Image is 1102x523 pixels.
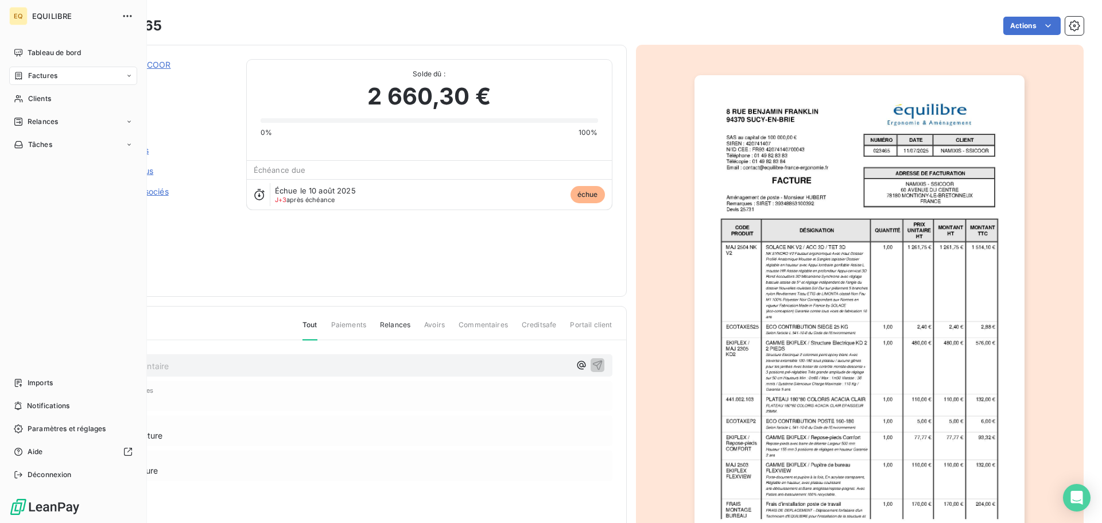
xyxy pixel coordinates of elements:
[367,79,491,114] span: 2 660,30 €
[570,320,612,339] span: Portail client
[424,320,445,339] span: Avoirs
[1003,17,1061,35] button: Actions
[27,401,69,411] span: Notifications
[331,320,366,339] span: Paiements
[9,113,137,131] a: Relances
[28,424,106,434] span: Paramètres et réglages
[275,186,356,195] span: Échue le 10 août 2025
[28,447,43,457] span: Aide
[9,67,137,85] a: Factures
[261,127,272,138] span: 0%
[9,374,137,392] a: Imports
[302,320,317,340] span: Tout
[1063,484,1091,512] div: Open Intercom Messenger
[9,135,137,154] a: Tâches
[579,127,598,138] span: 100%
[9,420,137,438] a: Paramètres et réglages
[261,69,598,79] span: Solde dû :
[28,71,57,81] span: Factures
[32,11,115,21] span: EQUILIBRE
[571,186,605,203] span: échue
[9,44,137,62] a: Tableau de bord
[275,196,286,204] span: J+3
[28,378,53,388] span: Imports
[28,140,52,150] span: Tâches
[380,320,410,339] span: Relances
[459,320,508,339] span: Commentaires
[28,94,51,104] span: Clients
[522,320,557,339] span: Creditsafe
[9,7,28,25] div: EQ
[28,48,81,58] span: Tableau de bord
[28,117,58,127] span: Relances
[254,165,306,175] span: Échéance due
[9,443,137,461] a: Aide
[28,470,72,480] span: Déconnexion
[275,196,335,203] span: après échéance
[9,498,80,516] img: Logo LeanPay
[9,90,137,108] a: Clients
